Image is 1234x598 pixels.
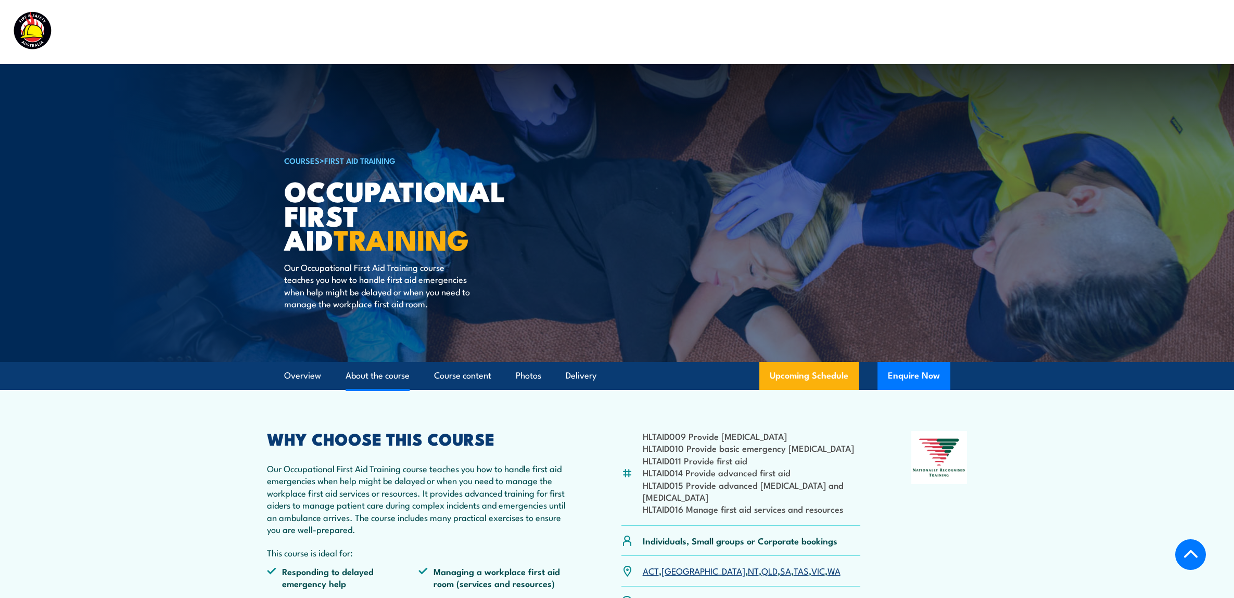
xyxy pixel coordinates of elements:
[911,431,968,484] img: Nationally Recognised Training logo.
[780,564,791,577] a: SA
[346,362,410,389] a: About the course
[1025,18,1048,46] a: News
[643,564,659,577] a: ACT
[724,18,794,46] a: Course Calendar
[1152,18,1185,46] a: Contact
[1071,18,1129,46] a: Learner Portal
[516,362,541,389] a: Photos
[643,503,861,515] li: HLTAID016 Manage first aid services and resources
[434,362,491,389] a: Course content
[661,564,745,577] a: [GEOGRAPHIC_DATA]
[669,18,702,46] a: Courses
[643,430,861,442] li: HLTAID009 Provide [MEDICAL_DATA]
[267,547,571,558] p: This course is ideal for:
[643,466,861,478] li: HLTAID014 Provide advanced first aid
[267,565,419,590] li: Responding to delayed emergency help
[284,362,321,389] a: Overview
[643,454,861,466] li: HLTAID011 Provide first aid
[759,362,859,390] a: Upcoming Schedule
[817,18,940,46] a: Emergency Response Services
[761,564,778,577] a: QLD
[748,564,759,577] a: NT
[284,154,541,166] h6: >
[643,535,837,547] p: Individuals, Small groups or Corporate bookings
[284,154,320,166] a: COURSES
[963,18,1002,46] a: About Us
[418,565,570,590] li: Managing a workplace first aid room (services and resources)
[267,462,571,535] p: Our Occupational First Aid Training course teaches you how to handle first aid emergencies when h...
[284,178,541,251] h1: Occupational First Aid
[284,261,474,310] p: Our Occupational First Aid Training course teaches you how to handle first aid emergencies when h...
[643,479,861,503] li: HLTAID015 Provide advanced [MEDICAL_DATA] and [MEDICAL_DATA]
[324,154,396,166] a: First Aid Training
[566,362,596,389] a: Delivery
[828,564,841,577] a: WA
[877,362,950,390] button: Enquire Now
[643,565,841,577] p: , , , , , , ,
[334,217,469,260] strong: TRAINING
[811,564,825,577] a: VIC
[267,431,571,446] h2: WHY CHOOSE THIS COURSE
[794,564,809,577] a: TAS
[643,442,861,454] li: HLTAID010 Provide basic emergency [MEDICAL_DATA]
